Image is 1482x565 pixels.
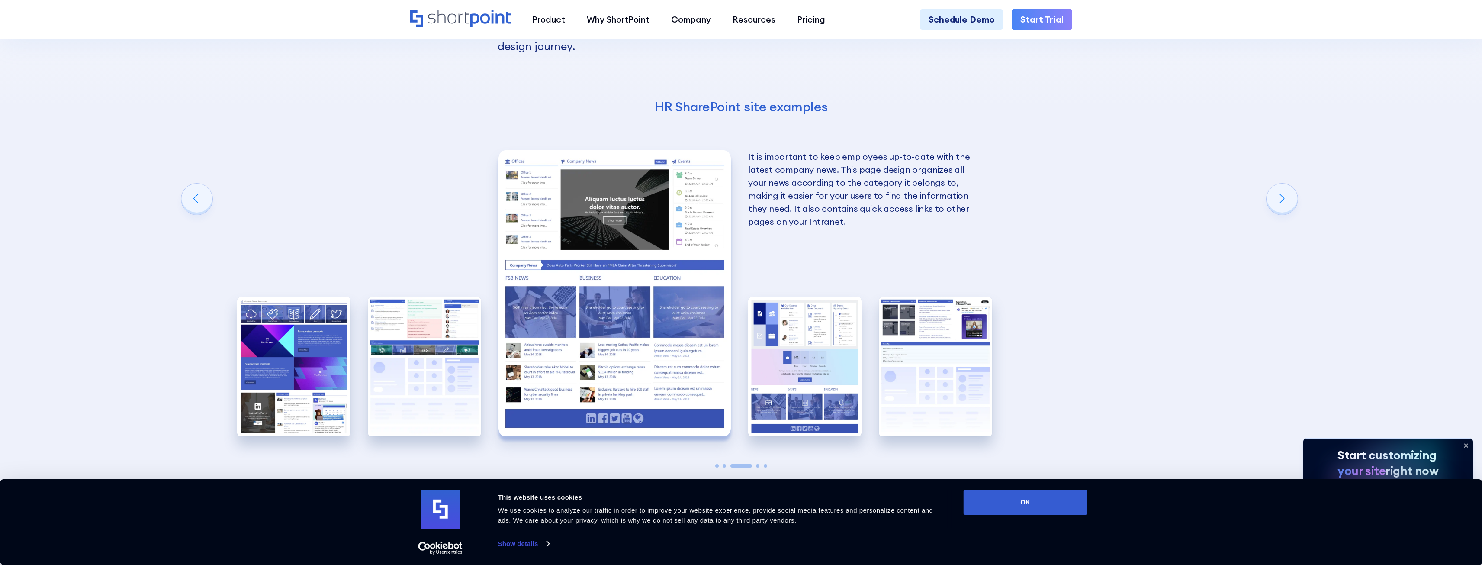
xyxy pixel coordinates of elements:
[532,13,565,26] div: Product
[498,150,731,436] div: 3 / 5
[1267,184,1298,215] div: Next slide
[748,297,862,436] div: 4 / 5
[402,542,478,555] a: Usercentrics Cookiebot - opens in a new window
[237,297,350,436] div: 1 / 5
[368,297,481,436] div: 2 / 5
[879,297,992,436] img: Internal SharePoint site example for knowledge base
[797,13,825,26] div: Pricing
[587,13,649,26] div: Why ShortPoint
[879,297,992,436] div: 5 / 5
[421,490,460,529] img: logo
[715,464,719,468] span: Go to slide 1
[730,464,752,468] span: Go to slide 3
[756,464,759,468] span: Go to slide 4
[723,464,726,468] span: Go to slide 2
[722,9,786,30] a: Resources
[786,9,836,30] a: Pricing
[671,13,711,26] div: Company
[748,150,981,228] p: It is important to keep employees up-to-date with the latest company news. This page design organ...
[748,297,862,436] img: HR SharePoint site example for documents
[733,13,775,26] div: Resources
[368,297,481,436] img: Internal SharePoint site example for company policy
[410,10,511,29] a: Home
[521,9,576,30] a: Product
[660,9,722,30] a: Company
[498,150,731,436] img: SharePoint Communication site example for news
[181,184,212,215] div: Previous slide
[498,507,933,524] span: We use cookies to analyze our traffic in order to improve your website experience, provide social...
[764,464,767,468] span: Go to slide 5
[498,98,984,115] h4: HR SharePoint site examples
[576,9,660,30] a: Why ShortPoint
[498,537,549,550] a: Show details
[920,9,1003,30] a: Schedule Demo
[1012,9,1072,30] a: Start Trial
[964,490,1087,515] button: OK
[498,492,944,503] div: This website uses cookies
[237,297,350,436] img: HR SharePoint site example for Homepage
